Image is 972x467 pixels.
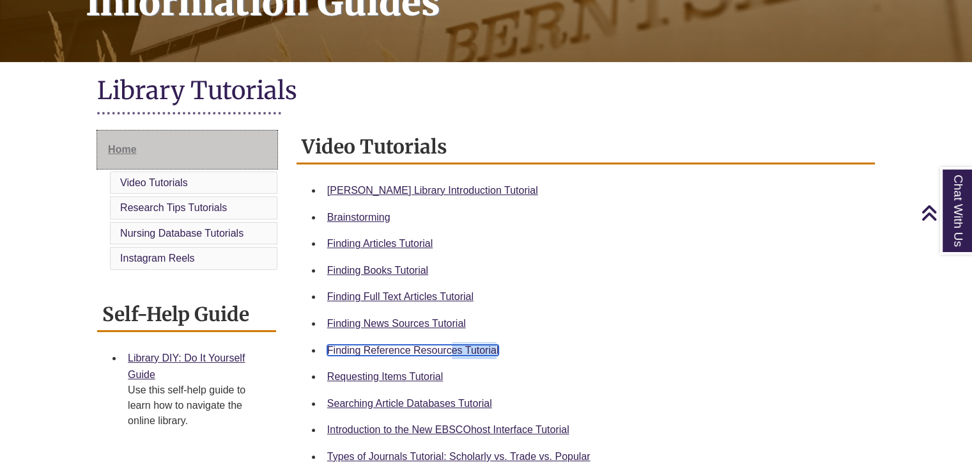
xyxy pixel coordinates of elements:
a: Searching Article Databases Tutorial [327,398,492,409]
a: Finding Reference Resources Tutorial [327,345,499,356]
a: Finding Full Text Articles Tutorial [327,291,474,302]
div: Guide Page Menu [97,131,277,273]
a: Requesting Items Tutorial [327,371,443,382]
a: Video Tutorials [120,177,188,188]
div: Use this self-help guide to learn how to navigate the online library. [128,383,266,429]
h2: Video Tutorials [297,131,875,164]
a: Introduction to the New EBSCOhost Interface Tutorial [327,424,569,435]
span: Home [108,144,136,155]
a: Back to Top [921,204,969,221]
a: Finding Articles Tutorial [327,238,433,249]
a: Home [97,131,277,169]
a: Finding Books Tutorial [327,265,428,276]
h2: Self-Help Guide [97,298,276,332]
a: Research Tips Tutorials [120,202,227,213]
a: Library DIY: Do It Yourself Guide [128,352,245,380]
a: Instagram Reels [120,253,195,264]
a: Nursing Database Tutorials [120,228,243,239]
h1: Library Tutorials [97,75,875,109]
a: [PERSON_NAME] Library Introduction Tutorial [327,185,538,196]
a: Types of Journals Tutorial: Scholarly vs. Trade vs. Popular [327,451,590,462]
a: Finding News Sources Tutorial [327,318,466,329]
a: Brainstorming [327,212,390,223]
